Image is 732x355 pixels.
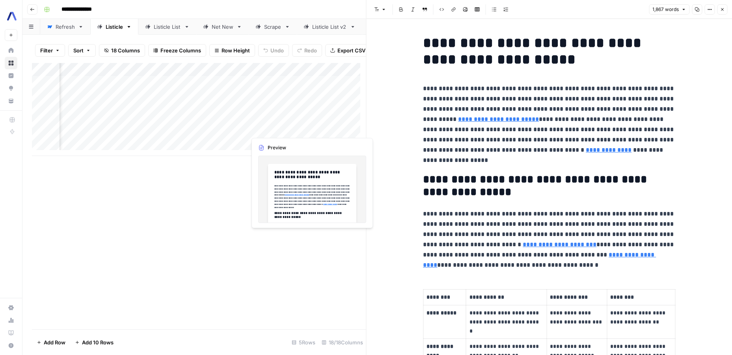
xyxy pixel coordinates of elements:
[5,95,17,107] a: Your Data
[5,57,17,69] a: Browse
[297,19,362,35] a: Listicle List v2
[40,19,90,35] a: Refresh
[73,46,84,54] span: Sort
[649,4,689,15] button: 1,867 words
[5,69,17,82] a: Insights
[222,46,250,54] span: Row Height
[160,46,201,54] span: Freeze Columns
[270,46,284,54] span: Undo
[312,23,347,31] div: Listicle List v2
[56,23,75,31] div: Refresh
[35,44,65,57] button: Filter
[5,6,17,26] button: Workspace: AssemblyAI
[325,44,371,57] button: Export CSV
[5,301,17,314] a: Settings
[196,19,249,35] a: Net New
[5,327,17,339] a: Learning Hub
[148,44,206,57] button: Freeze Columns
[212,23,233,31] div: Net New
[5,339,17,352] button: Help + Support
[289,336,319,349] div: 5 Rows
[99,44,145,57] button: 18 Columns
[5,44,17,57] a: Home
[82,338,114,346] span: Add 10 Rows
[5,314,17,327] a: Usage
[249,19,297,35] a: Scrape
[292,44,322,57] button: Redo
[138,19,196,35] a: Listicle List
[106,23,123,31] div: Listicle
[40,46,53,54] span: Filter
[68,44,96,57] button: Sort
[652,6,679,13] span: 1,867 words
[5,9,19,23] img: AssemblyAI Logo
[111,46,140,54] span: 18 Columns
[5,82,17,95] a: Opportunities
[304,46,317,54] span: Redo
[319,336,366,349] div: 18/18 Columns
[264,23,281,31] div: Scrape
[44,338,65,346] span: Add Row
[209,44,255,57] button: Row Height
[154,23,181,31] div: Listicle List
[70,336,118,349] button: Add 10 Rows
[32,336,70,349] button: Add Row
[337,46,365,54] span: Export CSV
[258,44,289,57] button: Undo
[90,19,138,35] a: Listicle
